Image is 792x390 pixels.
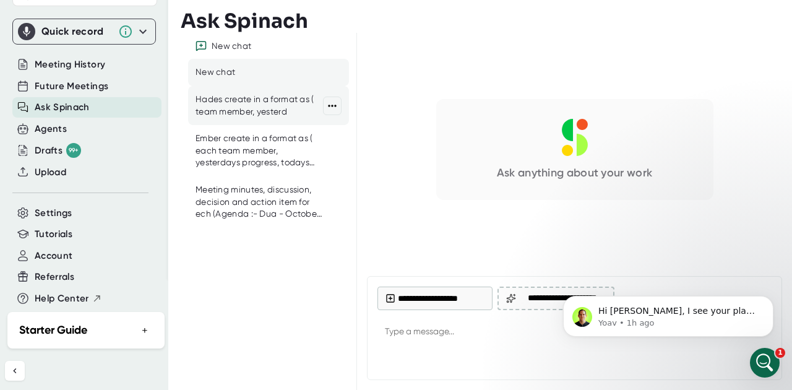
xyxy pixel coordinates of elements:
button: go back [8,5,32,28]
div: Close [217,5,239,27]
div: I'll connect you with someone from our team now; meanwhile, could you share any additional detail... [10,53,203,129]
iframe: Intercom notifications message [544,270,792,357]
div: i have shared all the info [110,139,238,166]
div: Abdul says… [10,139,238,176]
button: + [137,321,153,339]
b: [EMAIL_ADDRESS][DOMAIN_NAME] [20,220,116,242]
button: Help Center [35,292,102,306]
button: Collapse sidebar [5,361,25,381]
p: Message from Yoav, sent 1h ago [54,48,213,59]
div: Hades create in a format as ( team member, yesterd [196,93,323,118]
h1: Yoav [60,6,83,15]
p: Active 30m ago [60,15,123,28]
iframe: Intercom live chat [750,348,780,378]
div: Ask anything about your work [497,166,652,180]
span: Help Center [35,292,89,306]
div: New chat [212,41,251,52]
textarea: Message… [11,259,237,280]
div: Quick record [41,25,112,38]
div: New chat [196,66,235,79]
div: Drafts [35,143,81,158]
h3: Ask Spinach [181,9,308,33]
button: Emoji picker [39,285,49,295]
div: Abdul says… [10,16,238,53]
button: Account [35,249,72,263]
h2: Starter Guide [19,322,87,339]
div: i have shared all the info [120,146,228,158]
button: Ask Spinach [35,100,90,115]
button: Drafts 99+ [35,143,81,158]
span: Hi [PERSON_NAME], I see your plan was charged the annual amount and is billing as expected. I do ... [54,36,213,107]
button: Future Meetings [35,79,108,93]
div: The team will get back to you on this. Our usual reply time is under 2 hours.You'll get replies h... [10,176,203,251]
button: Gif picker [59,285,69,295]
button: Start recording [79,285,88,295]
div: Fin says… [10,176,238,261]
button: Meeting History [35,58,105,72]
button: Referrals [35,270,74,284]
div: Send message [749,347,772,370]
div: 99+ [66,143,81,158]
button: Settings [35,206,72,220]
button: Upload [35,165,66,180]
div: Fin says… [10,53,238,139]
div: I'll connect you with someone from our team now; meanwhile, could you share any additional detail... [20,61,193,121]
span: 1 [775,348,785,358]
button: Agents [35,122,67,136]
button: Tutorials [35,227,72,241]
div: Ember create in a format as ( each team member, yesterdays progress, todays plan, blockers on the... [196,132,323,169]
div: Quick record [18,19,150,44]
button: Upload attachment [19,285,29,295]
button: Home [194,5,217,28]
div: The team will get back to you on this. Our usual reply time is under 2 hours. You'll get replies ... [20,183,193,244]
img: Profile image for Yoav [35,7,55,27]
button: Send a message… [212,280,232,300]
div: Meeting minutes, discussion, decision and action item for ech (Agenda :- Dua - ⁠October [DEMOGRAP... [196,184,323,220]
